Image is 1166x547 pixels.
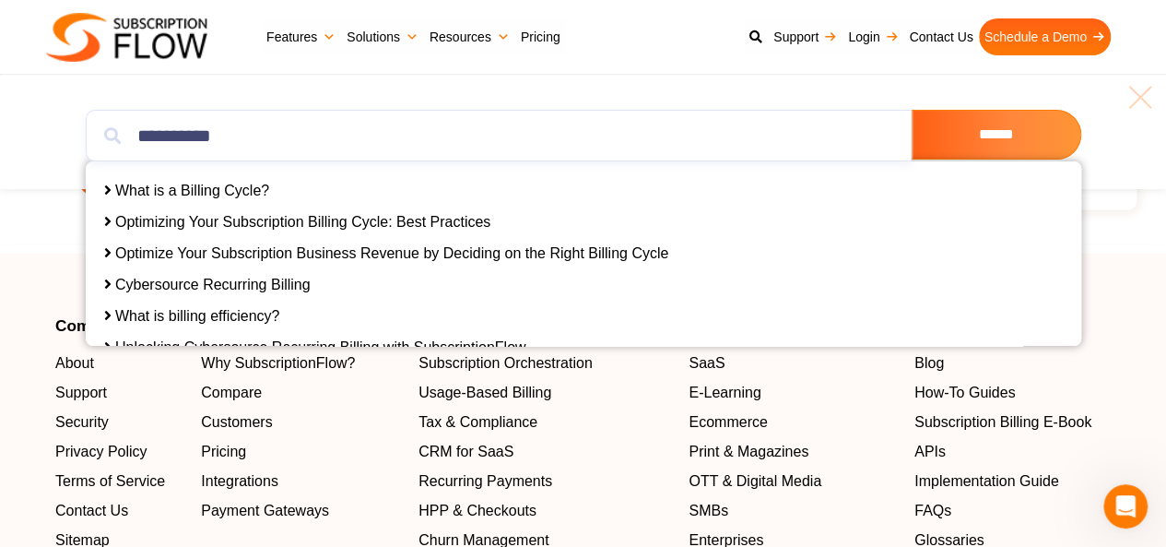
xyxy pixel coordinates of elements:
span: Subscription Billing E-Book [914,411,1091,434]
span: Print & Magazines [689,441,808,463]
a: Support [768,18,842,55]
span: Ecommerce [689,411,767,434]
span: Support [55,382,107,404]
a: Solutions [341,18,424,55]
a: Support [55,382,183,404]
a: Unlocking Cybersource Recurring Billing with SubscriptionFlow [115,339,526,355]
span: Blog [914,352,944,375]
a: E-Learning [689,382,896,404]
a: Ecommerce [689,411,896,434]
span: CRM for SaaS [418,441,513,463]
a: SaaS [689,352,896,375]
h4: Company [55,318,183,334]
a: OTT & Digital Media [689,470,896,493]
img: Subscriptionflow [46,13,207,62]
a: Why SubscriptionFlow? [201,352,400,375]
span: Subscription Orchestration [418,352,593,375]
span: SaaS [689,352,724,375]
span: Implementation Guide [914,470,1059,493]
a: SMBs [689,500,896,522]
a: What is a Billing Cycle? [115,183,269,198]
span: Customers [201,411,272,434]
span: SMBs [689,500,728,522]
a: About [55,352,183,375]
a: Optimize Your Subscription Business Revenue by Deciding on the Right Billing Cycle [115,245,668,261]
a: Recurring Payments [418,470,670,493]
a: Privacy Policy [55,441,183,463]
span: E-Learning [689,382,760,404]
a: Usage-Based Billing [418,382,670,404]
a: Contact Us [903,18,978,55]
span: FAQs [914,500,951,522]
a: Security [55,411,183,434]
a: How-To Guides [914,382,1111,404]
a: Login [842,18,903,55]
a: Print & Magazines [689,441,896,463]
a: Compare [201,382,400,404]
a: Resources [424,18,515,55]
a: What is billing efficiency? [115,308,279,324]
a: Optimizing Your Subscription Billing Cycle: Best Practices [115,214,490,230]
span: HPP & Checkouts [418,500,536,522]
span: Security [55,411,109,434]
span: About [55,352,94,375]
span: Integrations [201,470,278,493]
span: Usage-Based Billing [418,382,551,404]
span: Compare [201,382,262,404]
a: Tax & Compliance [418,411,670,434]
a: APIs [914,441,1111,463]
span: How-To Guides [914,382,1015,404]
a: Schedule a Demo [979,18,1111,55]
a: Contact Us [55,500,183,522]
a: Integrations [201,470,400,493]
a: Features [261,18,341,55]
span: Recurring Payments [418,470,552,493]
span: Pricing [201,441,246,463]
a: Implementation Guide [914,470,1111,493]
a: Payment Gateways [201,500,400,522]
a: HPP & Checkouts [418,500,670,522]
span: Tax & Compliance [418,411,537,434]
span: APIs [914,441,946,463]
a: Cybersource Recurring Billing [115,277,311,292]
iframe: Intercom live chat [1103,484,1148,529]
a: FAQs [914,500,1111,522]
span: Contact Us [55,500,128,522]
span: Payment Gateways [201,500,329,522]
span: Privacy Policy [55,441,147,463]
a: Subscription Billing E-Book [914,411,1111,434]
a: CRM for SaaS [418,441,670,463]
a: Terms of Service [55,470,183,493]
a: Blog [914,352,1111,375]
a: Customers [201,411,400,434]
span: Terms of Service [55,470,165,493]
span: OTT & Digital Media [689,470,821,493]
a: Pricing [201,441,400,463]
a: Subscription Orchestration [418,352,670,375]
span: Why SubscriptionFlow? [201,352,355,375]
a: Pricing [515,18,566,55]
